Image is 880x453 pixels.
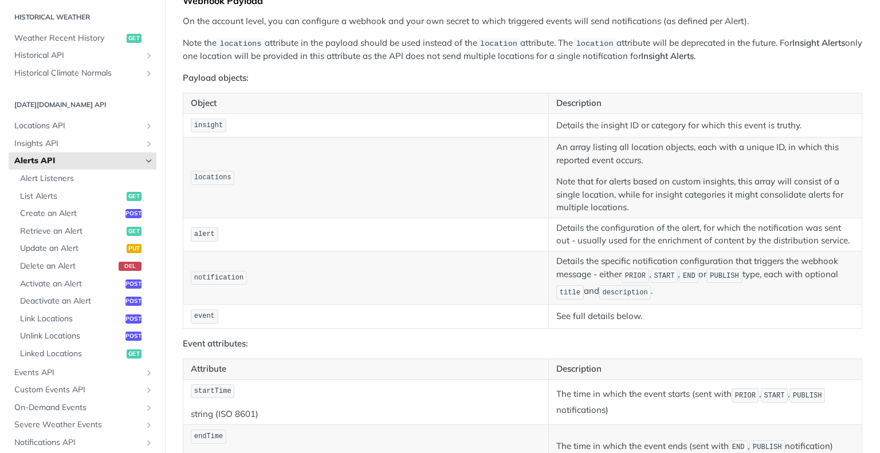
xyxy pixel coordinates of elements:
[191,408,541,421] p: string (ISO 8601)
[9,364,156,381] a: Events APIShow subpages for Events API
[20,296,123,307] span: Deactivate an Alert
[9,100,156,110] h2: [DATE][DOMAIN_NAME] API
[194,174,231,182] span: locations
[144,368,154,377] button: Show subpages for Events API
[556,363,854,376] p: Description
[14,33,124,44] span: Weather Recent History
[127,34,142,43] span: get
[9,65,156,82] a: Historical Climate NormalsShow subpages for Historical Climate Normals
[14,205,156,222] a: Create an Alertpost
[625,272,646,280] span: PRIOR
[127,349,142,359] span: get
[20,330,123,342] span: Unlink Locations
[9,12,156,22] h2: Historical Weather
[14,68,142,79] span: Historical Climate Normals
[194,121,223,129] span: insight
[556,175,854,214] p: Note that for alerts based on custom insights, this array will consist of a single location, whil...
[127,227,142,236] span: get
[144,420,154,430] button: Show subpages for Severe Weather Events
[14,138,142,149] span: Insights API
[194,312,215,320] span: event
[683,272,696,280] span: END
[144,385,154,395] button: Show subpages for Custom Events API
[793,392,822,400] span: PUBLISH
[14,310,156,328] a: Link Locationspost
[144,121,154,131] button: Show subpages for Locations API
[556,119,854,132] p: Details the insight ID or category for which this event is truthy.
[20,313,123,325] span: Link Locations
[576,40,614,48] span: location
[14,120,142,132] span: Locations API
[20,173,154,184] span: Alert Listeners
[194,230,215,238] span: alert
[14,367,142,379] span: Events API
[556,310,854,323] p: See full details below.
[20,348,124,360] span: Linked Locations
[14,328,156,345] a: Unlink Locationspost
[14,258,156,275] a: Delete an Alertdel
[20,208,123,219] span: Create an Alert
[125,314,142,324] span: post
[792,37,845,48] strong: Insight Alerts
[144,51,154,60] button: Show subpages for Historical API
[144,156,154,166] button: Hide subpages for Alerts API
[144,438,154,447] button: Show subpages for Notifications API
[9,135,156,152] a: Insights APIShow subpages for Insights API
[14,384,142,396] span: Custom Events API
[125,332,142,341] span: post
[14,402,142,413] span: On-Demand Events
[14,170,156,187] a: Alert Listeners
[194,387,231,395] span: startTime
[14,240,156,257] a: Update an Alertput
[9,381,156,399] a: Custom Events APIShow subpages for Custom Events API
[20,226,124,237] span: Retrieve an Alert
[654,272,674,280] span: START
[144,139,154,148] button: Show subpages for Insights API
[144,69,154,78] button: Show subpages for Historical Climate Normals
[191,363,541,376] p: Attribute
[9,30,156,47] a: Weather Recent Historyget
[125,279,142,289] span: post
[20,261,116,272] span: Delete an Alert
[9,416,156,434] a: Severe Weather EventsShow subpages for Severe Weather Events
[556,387,854,416] p: The time in which the event starts (sent with , , notifications)
[183,15,862,28] p: On the account level, you can configure a webhook and your own secret to which triggered events w...
[219,40,261,48] span: locations
[127,244,142,253] span: put
[753,443,781,451] span: PUBLISH
[556,97,854,110] p: Description
[194,274,243,282] span: notification
[14,275,156,293] a: Activate an Alertpost
[125,297,142,306] span: post
[14,50,142,61] span: Historical API
[191,97,541,110] p: Object
[144,403,154,412] button: Show subpages for On-Demand Events
[9,399,156,416] a: On-Demand EventsShow subpages for On-Demand Events
[9,47,156,64] a: Historical APIShow subpages for Historical API
[183,338,248,349] strong: Event attributes:
[183,37,862,63] p: Note the attribute in the payload should be used instead of the attribute. The attribute will be ...
[14,223,156,240] a: Retrieve an Alertget
[194,432,223,440] span: endTime
[14,155,142,167] span: Alerts API
[9,152,156,170] a: Alerts APIHide subpages for Alerts API
[556,255,854,301] p: Details the specific notification configuration that triggers the webhook message - either , , or...
[119,262,142,271] span: del
[20,278,123,290] span: Activate an Alert
[20,191,124,202] span: List Alerts
[9,434,156,451] a: Notifications APIShow subpages for Notifications API
[732,443,745,451] span: END
[556,141,854,167] p: An array listing all location objects, each with a unique ID, in which this reported event occurs.
[735,392,756,400] span: PRIOR
[556,222,854,247] p: Details the configuration of the alert, for which the notification was sent out - usually used fo...
[641,50,694,61] strong: Insight Alerts
[125,209,142,218] span: post
[183,72,249,83] strong: Payload objects:
[14,188,156,205] a: List Alertsget
[602,289,647,297] span: description
[14,293,156,310] a: Deactivate an Alertpost
[9,117,156,135] a: Locations APIShow subpages for Locations API
[480,40,517,48] span: location
[764,392,784,400] span: START
[710,272,738,280] span: PUBLISH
